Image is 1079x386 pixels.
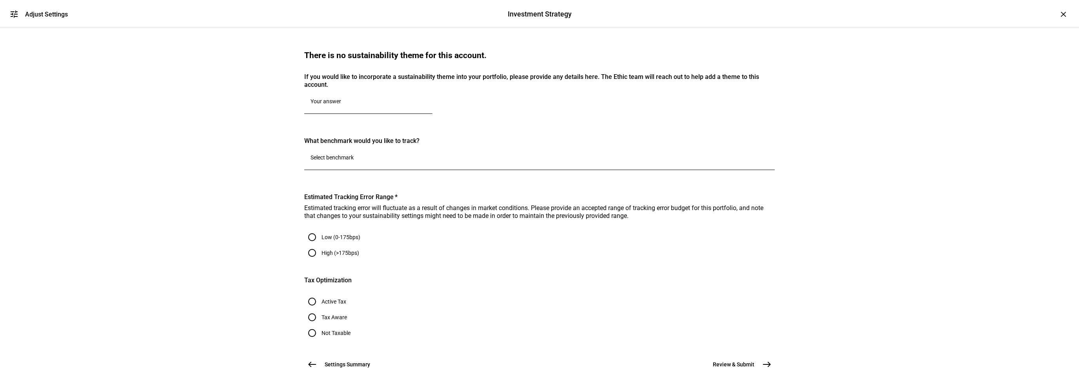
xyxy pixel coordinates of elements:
button: Settings Summary [304,357,380,372]
input: Number [311,154,768,161]
mat-icon: west [307,360,317,369]
label: Active Tax [320,298,346,305]
label: High (>175bps) [320,250,359,256]
div: If you would like to incorporate a sustainability theme into your portfolio, please provide any d... [304,73,775,89]
div: Estimated Tracking Error Range [304,193,775,201]
mat-icon: east [762,360,772,369]
span: Review & Submit [713,360,754,368]
label: Tax Aware [320,314,347,320]
div: Adjust Settings [25,11,68,18]
label: Low (0-175bps) [320,234,360,240]
div: What benchmark would you like to track? [304,137,775,145]
mat-icon: tune [9,9,19,19]
button: Review & Submit [703,357,775,372]
div: There is no sustainability theme for this account. [304,51,775,60]
div: Estimated tracking error will fluctuate as a result of changes in market conditions. Please provi... [304,204,775,220]
span: Settings Summary [325,360,370,368]
div: Tax Optimization [304,276,775,284]
label: Not Taxable [320,330,351,336]
div: Investment Strategy [508,9,572,19]
div: × [1057,8,1070,20]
